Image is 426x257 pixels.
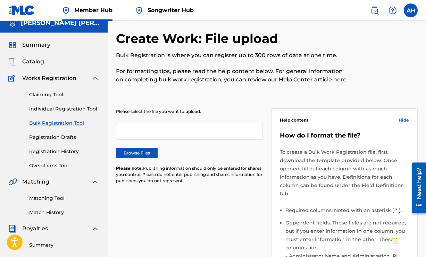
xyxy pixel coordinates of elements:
[280,117,308,123] span: Help content
[8,57,44,66] a: CatalogCatalog
[91,178,99,186] img: expand
[91,224,99,233] img: expand
[399,117,409,123] span: Hide
[280,148,409,198] p: To create a Bulk Work Registration file, first download the template provided below. Once opened,...
[389,6,397,15] img: help
[285,206,409,219] li: Required columns: Noted with an asterisk ( * ).
[29,195,99,202] a: Matching Tool
[29,241,99,249] a: Summary
[116,31,282,46] h2: Create Work: File upload
[370,6,379,15] img: search
[116,148,158,158] label: Browse Files
[74,6,112,14] span: Member Hub
[116,165,263,184] p: Publishing information should only be entered for shares you control. Please do not enter publish...
[148,6,194,14] span: Songwriter Hub
[116,166,143,171] span: Please note:
[8,224,17,233] img: Royalties
[22,74,76,82] span: Works Registration
[22,178,49,186] span: Matching
[8,19,17,27] img: Accounts
[116,67,348,84] p: For formatting tips, please read the help content below. For general information on completing bu...
[280,132,409,140] h5: How do I format the file?
[22,41,50,49] span: Summary
[29,134,99,141] a: Registration Drafts
[332,76,348,83] a: here.
[8,5,35,15] img: MLC Logo
[116,108,263,115] p: Please select the file you want to upload.
[22,224,48,233] span: Royalties
[8,178,17,186] img: Matching
[29,209,99,216] a: Match History
[404,3,418,17] div: User Menu
[29,162,99,169] a: Overclaims Tool
[29,91,99,98] a: Claiming Tool
[391,224,426,257] iframe: Chat Widget
[386,3,400,17] div: Help
[407,158,426,217] iframe: Resource Center
[393,231,398,251] div: Drag
[8,41,50,49] a: SummarySummary
[8,74,17,82] img: Works Registration
[8,41,17,49] img: Summary
[135,6,143,15] img: Top Rightsholder
[29,148,99,155] a: Registration History
[368,3,382,17] a: Public Search
[22,57,44,66] span: Catalog
[62,6,70,15] img: Top Rightsholder
[8,57,17,66] img: Catalog
[116,51,348,60] p: Bulk Registration is where you can register up to 300 rows of data at one time.
[91,74,99,82] img: expand
[21,19,99,27] h5: Anthony Michael Hopkins
[29,119,99,127] a: Bulk Registration Tool
[29,105,99,113] a: Individual Registration Tool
